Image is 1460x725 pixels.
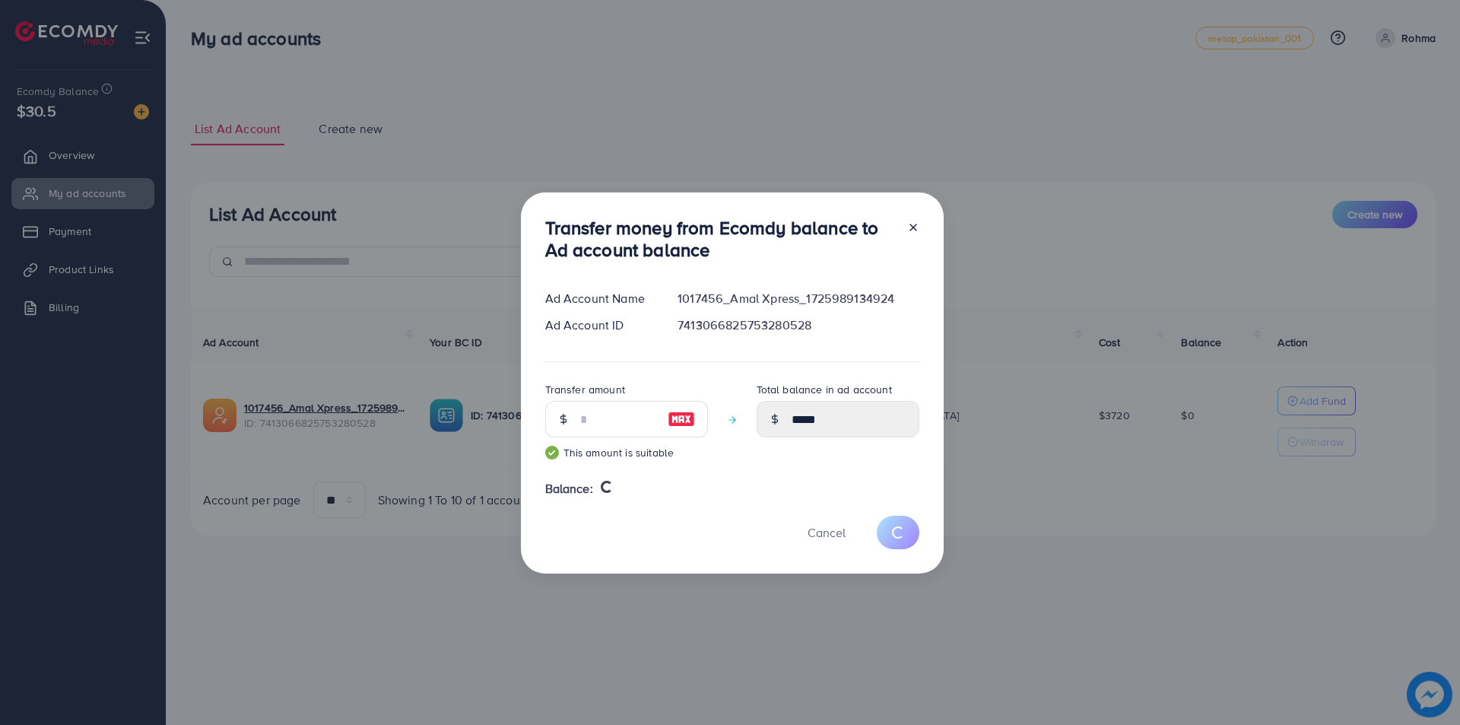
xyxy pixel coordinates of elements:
[665,290,931,307] div: 1017456_Amal Xpress_1725989134924
[545,446,559,459] img: guide
[789,516,865,549] button: Cancel
[668,410,695,428] img: image
[808,524,846,541] span: Cancel
[533,316,666,334] div: Ad Account ID
[545,217,895,261] h3: Transfer money from Ecomdy balance to Ad account balance
[545,445,708,460] small: This amount is suitable
[533,290,666,307] div: Ad Account Name
[545,382,625,397] label: Transfer amount
[665,316,931,334] div: 7413066825753280528
[545,480,593,498] span: Balance:
[757,382,892,397] label: Total balance in ad account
